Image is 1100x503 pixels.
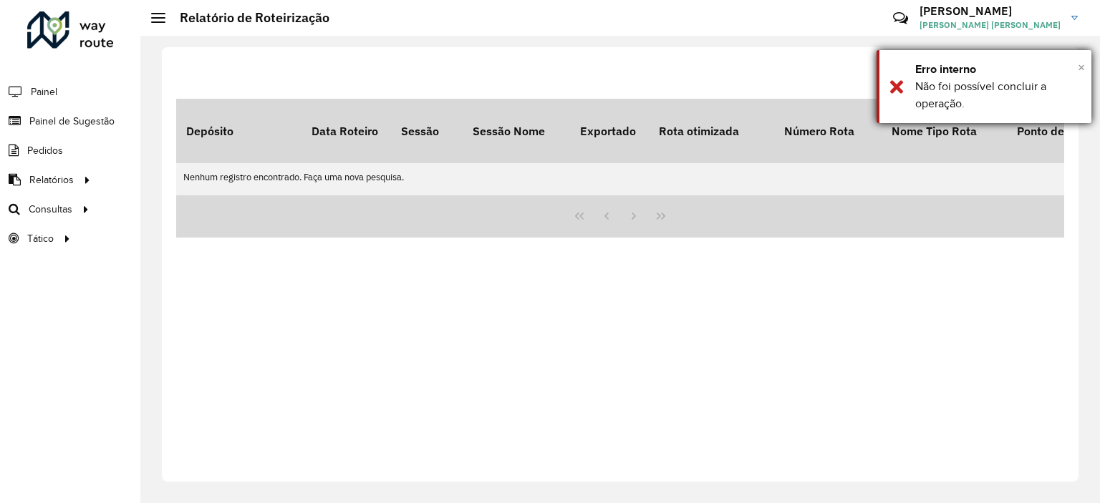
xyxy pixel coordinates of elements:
th: Exportado [570,99,649,163]
button: Close [1078,57,1085,78]
a: Contato Rápido [885,3,916,34]
span: × [1078,59,1085,75]
span: Pedidos [27,143,63,158]
span: Painel [31,84,57,99]
span: Tático [27,231,54,246]
th: Sessão Nome [463,99,570,163]
div: Erro interno [915,61,1081,78]
th: Número Rota [774,99,882,163]
th: Depósito [176,99,301,163]
th: Nome Tipo Rota [882,99,1007,163]
span: Relatórios [29,172,74,187]
span: Painel de Sugestão [29,114,115,129]
th: Rota otimizada [649,99,774,163]
span: [PERSON_NAME] [PERSON_NAME] [920,19,1061,31]
th: Data Roteiro [301,99,391,163]
th: Sessão [391,99,463,163]
h2: Relatório de Roteirização [165,10,329,26]
span: Consultas [29,202,72,217]
h3: [PERSON_NAME] [920,4,1061,18]
div: Não foi possível concluir a operação. [915,78,1081,112]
